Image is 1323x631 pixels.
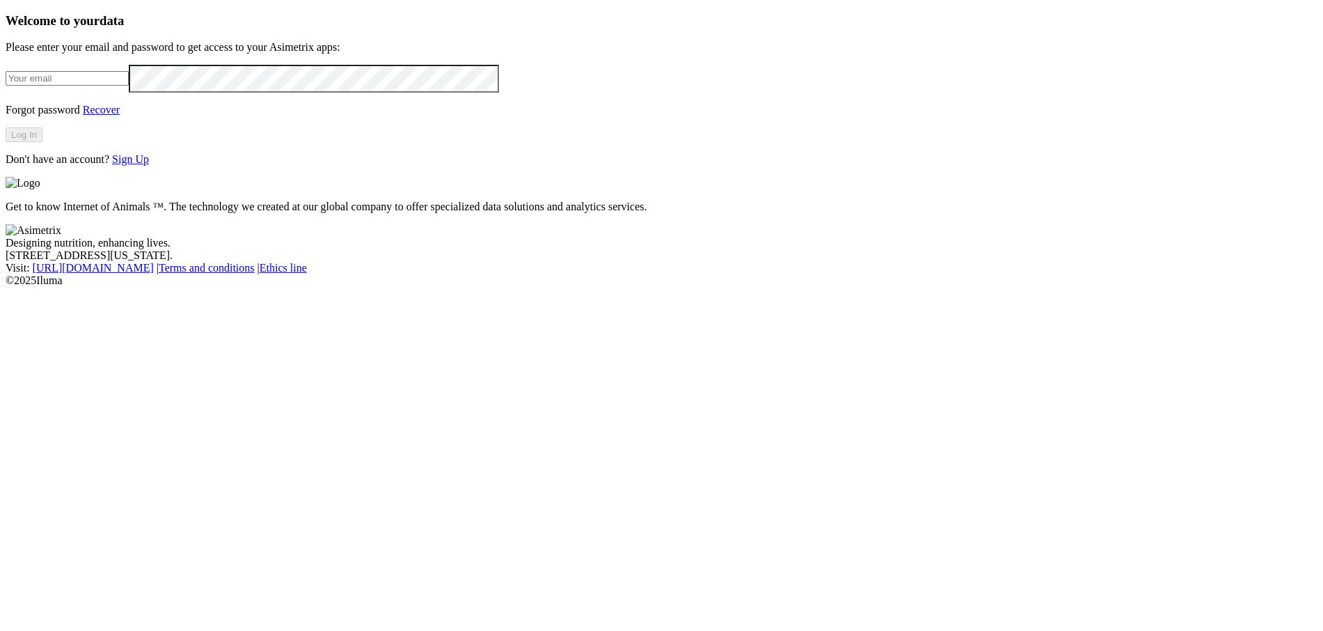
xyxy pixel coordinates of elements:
p: Get to know Internet of Animals ™. The technology we created at our global company to offer speci... [6,201,1317,213]
div: © 2025 Iluma [6,274,1317,287]
a: Recover [83,104,120,116]
a: Ethics line [260,262,307,274]
div: Visit : | | [6,262,1317,274]
a: [URL][DOMAIN_NAME] [33,262,154,274]
p: Don't have an account? [6,153,1317,166]
p: Please enter your email and password to get access to your Asimetrix apps: [6,41,1317,54]
button: Log In [6,127,42,142]
span: data [100,13,124,28]
img: Asimetrix [6,224,61,237]
img: Logo [6,177,40,189]
a: Sign Up [112,153,149,165]
div: Designing nutrition, enhancing lives. [6,237,1317,249]
a: Terms and conditions [159,262,255,274]
h3: Welcome to your [6,13,1317,29]
input: Your email [6,71,129,86]
p: Forgot password [6,104,1317,116]
div: [STREET_ADDRESS][US_STATE]. [6,249,1317,262]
